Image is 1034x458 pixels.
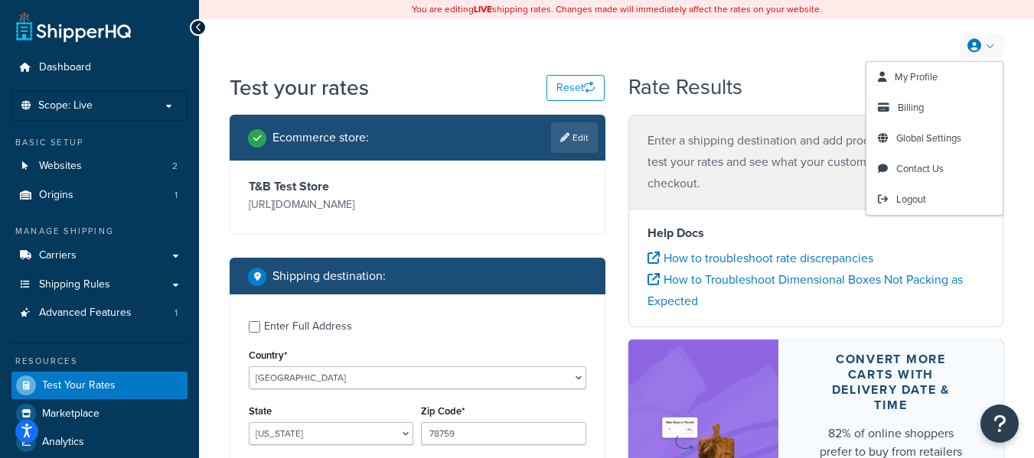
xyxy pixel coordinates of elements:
[11,152,188,180] a: Websites2
[39,189,73,202] span: Origins
[11,152,188,180] li: Websites
[39,278,110,291] span: Shipping Rules
[866,154,1003,184] a: Contact Us
[172,160,178,173] span: 2
[39,160,82,173] span: Websites
[272,269,386,283] h2: Shipping destination :
[264,316,352,337] div: Enter Full Address
[866,62,1003,93] a: My Profile
[896,131,961,145] span: Global Settings
[421,405,465,417] label: Zip Code*
[11,225,188,238] div: Manage Shipping
[11,299,188,327] a: Advanced Features1
[11,181,188,210] a: Origins1
[39,307,132,320] span: Advanced Features
[546,75,605,101] button: Reset
[11,242,188,270] a: Carriers
[647,224,985,242] h4: Help Docs
[249,321,260,333] input: Enter Full Address
[11,372,188,399] a: Test Your Rates
[474,2,492,16] b: LIVE
[866,123,1003,154] a: Global Settings
[980,404,1019,443] button: Open Resource Center
[39,61,91,74] span: Dashboard
[11,136,188,149] div: Basic Setup
[11,400,188,427] a: Marketplace
[249,405,272,417] label: State
[249,194,413,216] p: [URL][DOMAIN_NAME]
[11,271,188,299] a: Shipping Rules
[175,189,178,202] span: 1
[647,249,873,267] a: How to troubleshoot rate discrepancies
[896,192,926,206] span: Logout
[272,131,369,145] h2: Ecommerce store :
[628,76,742,99] h2: Rate Results
[11,299,188,327] li: Advanced Features
[551,122,598,153] a: Edit
[647,130,985,194] p: Enter a shipping destination and add products to your cart to test your rates and see what your c...
[230,73,369,102] h1: Test your rates
[866,184,1003,215] a: Logout
[866,93,1003,123] a: Billing
[11,428,188,456] a: Analytics
[898,100,924,115] span: Billing
[39,249,77,262] span: Carriers
[42,408,99,421] span: Marketplace
[249,179,413,194] h3: T&B Test Store
[815,352,967,413] div: Convert more carts with delivery date & time
[249,349,287,361] label: Country*
[647,271,963,310] a: How to Troubleshoot Dimensional Boxes Not Packing as Expected
[38,99,93,112] span: Scope: Live
[895,70,938,84] span: My Profile
[175,307,178,320] span: 1
[42,436,84,449] span: Analytics
[42,379,116,392] span: Test Your Rates
[11,54,188,82] a: Dashboard
[896,161,944,176] span: Contact Us
[11,355,188,368] div: Resources
[11,181,188,210] li: Origins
